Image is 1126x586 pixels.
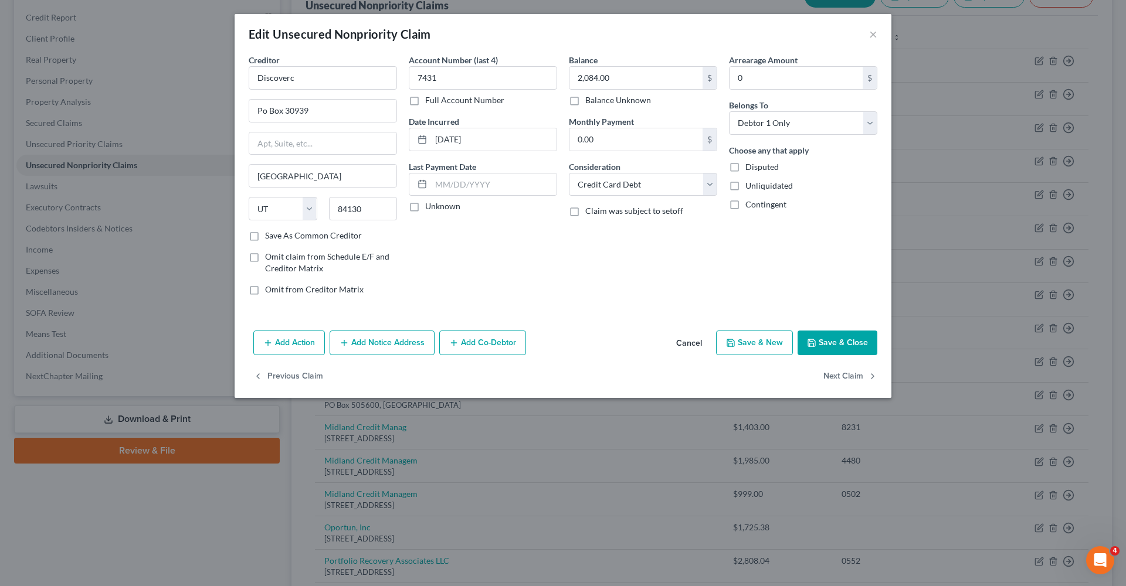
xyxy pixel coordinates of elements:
button: Cancel [667,332,711,355]
span: Claim was subject to setoff [585,206,683,216]
label: Monthly Payment [569,115,634,128]
input: MM/DD/YYYY [431,128,557,151]
span: Contingent [745,199,786,209]
label: Date Incurred [409,115,459,128]
label: Save As Common Creditor [265,230,362,241]
label: Account Number (last 4) [409,54,498,66]
button: Add Co-Debtor [439,331,526,355]
span: 4 [1110,546,1120,556]
span: Disputed [745,162,779,172]
input: Enter city... [249,165,396,187]
input: Enter address... [249,100,396,122]
input: 0.00 [569,67,703,89]
span: Belongs To [729,100,768,110]
button: Save & Close [798,331,877,355]
button: Add Notice Address [330,331,435,355]
label: Choose any that apply [729,144,809,156]
label: Balance Unknown [585,94,651,106]
button: Add Action [253,331,325,355]
label: Last Payment Date [409,161,476,173]
div: $ [703,128,717,151]
input: Search creditor by name... [249,66,397,90]
span: Omit claim from Schedule E/F and Creditor Matrix [265,251,389,273]
span: Unliquidated [745,180,793,190]
label: Consideration [569,161,620,173]
label: Balance [569,54,598,66]
button: Save & New [716,331,793,355]
button: Next Claim [823,364,877,389]
input: 0.00 [730,67,863,89]
input: MM/DD/YYYY [431,173,557,196]
input: Apt, Suite, etc... [249,132,396,155]
label: Full Account Number [425,94,504,106]
span: Creditor [249,55,280,65]
input: Enter zip... [329,197,398,220]
label: Unknown [425,200,460,212]
iframe: Intercom live chat [1086,546,1114,574]
span: Omit from Creditor Matrix [265,284,364,294]
button: × [869,27,877,41]
label: Arrearage Amount [729,54,798,66]
div: Edit Unsecured Nonpriority Claim [249,26,431,42]
div: $ [863,67,877,89]
div: $ [703,67,717,89]
input: 0.00 [569,128,703,151]
button: Previous Claim [253,364,323,389]
input: XXXX [409,66,557,90]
